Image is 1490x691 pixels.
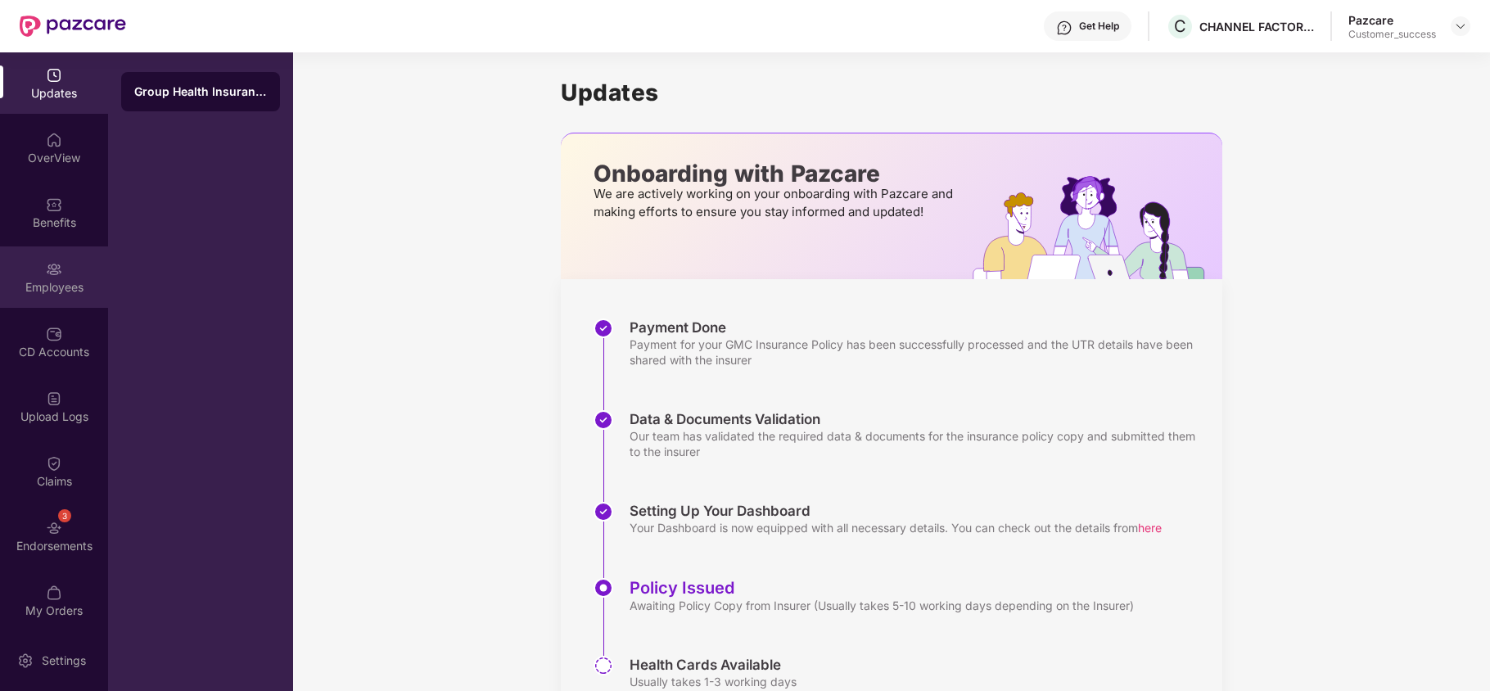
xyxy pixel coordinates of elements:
[594,318,613,338] img: svg+xml;base64,PHN2ZyBpZD0iU3RlcC1Eb25lLTMyeDMyIiB4bWxucz0iaHR0cDovL3d3dy53My5vcmcvMjAwMC9zdmciIH...
[46,132,62,148] img: svg+xml;base64,PHN2ZyBpZD0iSG9tZSIgeG1sbnM9Imh0dHA6Ly93d3cudzMub3JnLzIwMDAvc3ZnIiB3aWR0aD0iMjAiIG...
[20,16,126,37] img: New Pazcare Logo
[1199,19,1314,34] div: CHANNEL FACTORY MEDIA MARKETING PRIVATE LIMITED
[46,67,62,84] img: svg+xml;base64,PHN2ZyBpZD0iVXBkYXRlZCIgeG1sbnM9Imh0dHA6Ly93d3cudzMub3JnLzIwMDAvc3ZnIiB3aWR0aD0iMj...
[561,79,1222,106] h1: Updates
[46,326,62,342] img: svg+xml;base64,PHN2ZyBpZD0iQ0RfQWNjb3VudHMiIGRhdGEtbmFtZT0iQ0QgQWNjb3VudHMiIHhtbG5zPSJodHRwOi8vd3...
[1348,12,1436,28] div: Pazcare
[1348,28,1436,41] div: Customer_success
[46,520,62,536] img: svg+xml;base64,PHN2ZyBpZD0iRW5kb3JzZW1lbnRzIiB4bWxucz0iaHR0cDovL3d3dy53My5vcmcvMjAwMC9zdmciIHdpZH...
[630,656,797,674] div: Health Cards Available
[630,578,1134,598] div: Policy Issued
[1056,20,1072,36] img: svg+xml;base64,PHN2ZyBpZD0iSGVscC0zMngzMiIgeG1sbnM9Imh0dHA6Ly93d3cudzMub3JnLzIwMDAvc3ZnIiB3aWR0aD...
[594,502,613,522] img: svg+xml;base64,PHN2ZyBpZD0iU3RlcC1Eb25lLTMyeDMyIiB4bWxucz0iaHR0cDovL3d3dy53My5vcmcvMjAwMC9zdmciIH...
[630,428,1206,459] div: Our team has validated the required data & documents for the insurance policy copy and submitted ...
[1174,16,1186,36] span: C
[37,653,91,669] div: Settings
[46,261,62,278] img: svg+xml;base64,PHN2ZyBpZD0iRW1wbG95ZWVzIiB4bWxucz0iaHR0cDovL3d3dy53My5vcmcvMjAwMC9zdmciIHdpZHRoPS...
[630,520,1162,535] div: Your Dashboard is now equipped with all necessary details. You can check out the details from
[630,674,797,689] div: Usually takes 1-3 working days
[630,410,1206,428] div: Data & Documents Validation
[630,336,1206,368] div: Payment for your GMC Insurance Policy has been successfully processed and the UTR details have be...
[594,656,613,675] img: svg+xml;base64,PHN2ZyBpZD0iU3RlcC1QZW5kaW5nLTMyeDMyIiB4bWxucz0iaHR0cDovL3d3dy53My5vcmcvMjAwMC9zdm...
[1079,20,1119,33] div: Get Help
[630,598,1134,613] div: Awaiting Policy Copy from Insurer (Usually takes 5-10 working days depending on the Insurer)
[1138,521,1162,535] span: here
[973,176,1222,279] img: hrOnboarding
[630,502,1162,520] div: Setting Up Your Dashboard
[1454,20,1467,33] img: svg+xml;base64,PHN2ZyBpZD0iRHJvcGRvd24tMzJ4MzIiIHhtbG5zPSJodHRwOi8vd3d3LnczLm9yZy8yMDAwL3N2ZyIgd2...
[46,391,62,407] img: svg+xml;base64,PHN2ZyBpZD0iVXBsb2FkX0xvZ3MiIGRhdGEtbmFtZT0iVXBsb2FkIExvZ3MiIHhtbG5zPSJodHRwOi8vd3...
[46,585,62,601] img: svg+xml;base64,PHN2ZyBpZD0iTXlfT3JkZXJzIiBkYXRhLW5hbWU9Ik15IE9yZGVycyIgeG1sbnM9Imh0dHA6Ly93d3cudz...
[58,509,71,522] div: 3
[630,318,1206,336] div: Payment Done
[46,196,62,213] img: svg+xml;base64,PHN2ZyBpZD0iQmVuZWZpdHMiIHhtbG5zPSJodHRwOi8vd3d3LnczLm9yZy8yMDAwL3N2ZyIgd2lkdGg9Ij...
[594,578,613,598] img: svg+xml;base64,PHN2ZyBpZD0iU3RlcC1BY3RpdmUtMzJ4MzIiIHhtbG5zPSJodHRwOi8vd3d3LnczLm9yZy8yMDAwL3N2Zy...
[594,410,613,430] img: svg+xml;base64,PHN2ZyBpZD0iU3RlcC1Eb25lLTMyeDMyIiB4bWxucz0iaHR0cDovL3d3dy53My5vcmcvMjAwMC9zdmciIH...
[594,166,958,181] p: Onboarding with Pazcare
[46,455,62,472] img: svg+xml;base64,PHN2ZyBpZD0iQ2xhaW0iIHhtbG5zPSJodHRwOi8vd3d3LnczLm9yZy8yMDAwL3N2ZyIgd2lkdGg9IjIwIi...
[17,653,34,669] img: svg+xml;base64,PHN2ZyBpZD0iU2V0dGluZy0yMHgyMCIgeG1sbnM9Imh0dHA6Ly93d3cudzMub3JnLzIwMDAvc3ZnIiB3aW...
[594,185,958,221] p: We are actively working on your onboarding with Pazcare and making efforts to ensure you stay inf...
[134,84,267,100] div: Group Health Insurance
